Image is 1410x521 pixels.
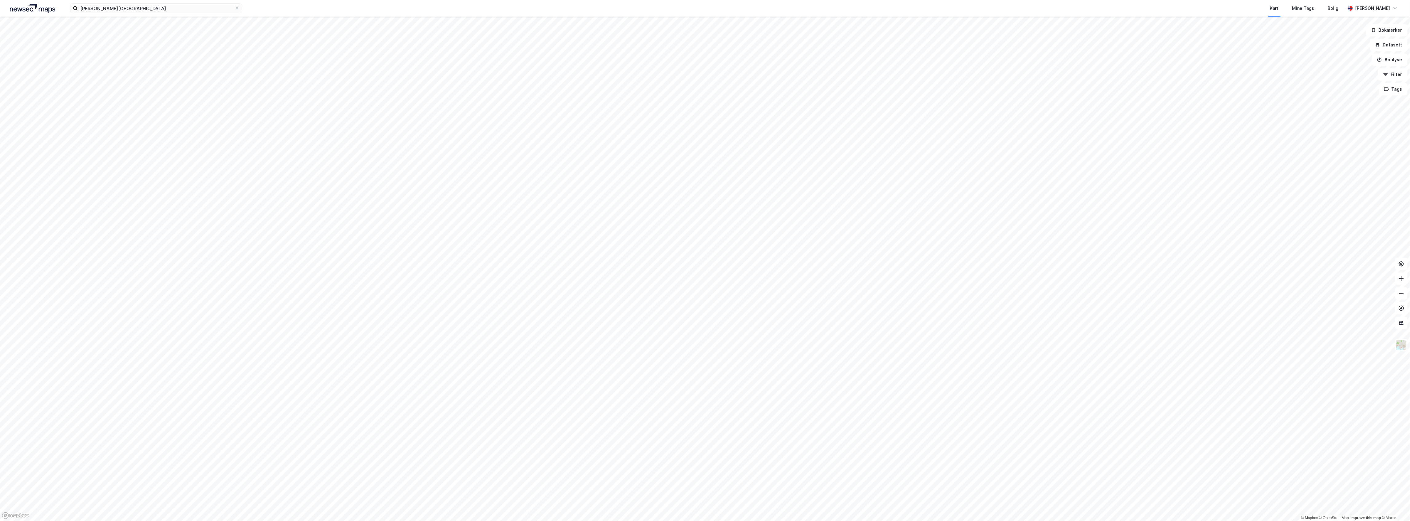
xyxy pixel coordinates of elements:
a: Mapbox homepage [2,512,29,519]
div: Kontrollprogram for chat [1379,491,1410,521]
img: logo.a4113a55bc3d86da70a041830d287a7e.svg [10,4,55,13]
iframe: Chat Widget [1379,491,1410,521]
button: Datasett [1370,39,1408,51]
div: Bolig [1328,5,1339,12]
div: [PERSON_NAME] [1355,5,1390,12]
input: Søk på adresse, matrikkel, gårdeiere, leietakere eller personer [78,4,235,13]
button: Filter [1378,68,1408,81]
button: Analyse [1372,54,1408,66]
div: Kart [1270,5,1279,12]
div: Mine Tags [1292,5,1314,12]
button: Tags [1379,83,1408,95]
a: Mapbox [1301,516,1318,520]
a: Improve this map [1351,516,1381,520]
a: OpenStreetMap [1319,516,1349,520]
img: Z [1396,339,1407,351]
button: Bokmerker [1366,24,1408,36]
